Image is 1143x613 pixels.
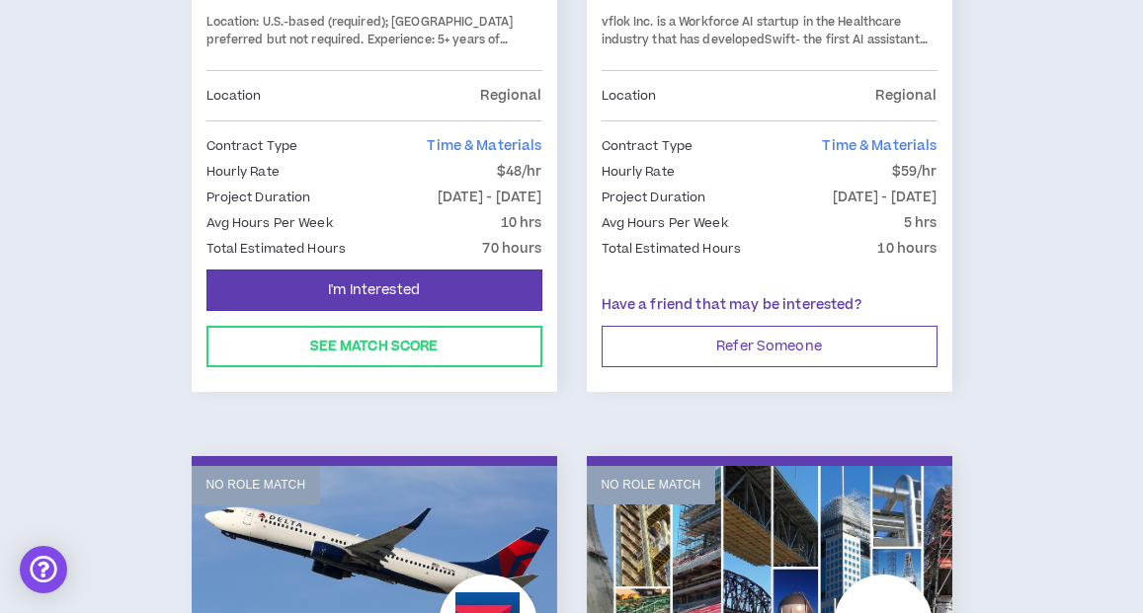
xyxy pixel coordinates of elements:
[602,135,694,157] p: Contract Type
[206,212,333,234] p: Avg Hours Per Week
[602,476,701,495] p: No Role Match
[206,476,306,495] p: No Role Match
[206,14,260,31] span: Location:
[833,187,938,208] p: [DATE] - [DATE]
[206,238,347,260] p: Total Estimated Hours
[602,326,938,367] button: Refer Someone
[206,187,311,208] p: Project Duration
[206,161,280,183] p: Hourly Rate
[480,85,541,107] p: Regional
[206,85,262,107] p: Location
[206,14,514,48] span: U.S.-based (required); [GEOGRAPHIC_DATA] preferred but not required.
[602,238,742,260] p: Total Estimated Hours
[206,135,298,157] p: Contract Type
[875,85,937,107] p: Regional
[497,161,542,183] p: $48/hr
[602,14,902,48] span: vflok Inc. is a Workforce AI startup in the Healthcare industry that has developed
[501,212,542,234] p: 10 hrs
[892,161,938,183] p: $59/hr
[328,281,420,300] span: I'm Interested
[206,326,542,367] button: See Match Score
[438,187,542,208] p: [DATE] - [DATE]
[367,32,435,48] span: Experience:
[765,32,795,48] a: Swift
[602,295,938,316] p: Have a friend that may be interested?
[602,212,728,234] p: Avg Hours Per Week
[427,136,541,156] span: Time & Materials
[877,238,937,260] p: 10 hours
[602,85,657,107] p: Location
[904,212,938,234] p: 5 hrs
[602,161,675,183] p: Hourly Rate
[20,546,67,593] div: Open Intercom Messenger
[206,269,542,311] button: I'm Interested
[602,187,706,208] p: Project Duration
[482,238,541,260] p: 70 hours
[822,136,937,156] span: Time & Materials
